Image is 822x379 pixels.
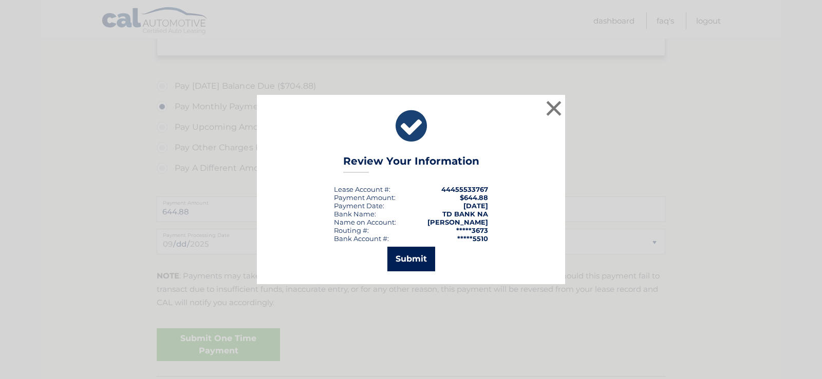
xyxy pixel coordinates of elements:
span: $644.88 [460,193,488,202]
div: : [334,202,384,210]
div: Bank Account #: [334,234,389,243]
button: Submit [387,247,435,271]
strong: 44455533767 [441,185,488,193]
div: Lease Account #: [334,185,390,193]
strong: TD BANK NA [442,210,488,218]
div: Name on Account: [334,218,396,226]
button: × [544,98,564,118]
div: Routing #: [334,226,369,234]
h3: Review Your Information [343,155,479,173]
strong: [PERSON_NAME] [427,218,488,226]
div: Payment Amount: [334,193,396,202]
span: [DATE] [463,202,488,210]
span: Payment Date [334,202,383,210]
div: Bank Name: [334,210,376,218]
